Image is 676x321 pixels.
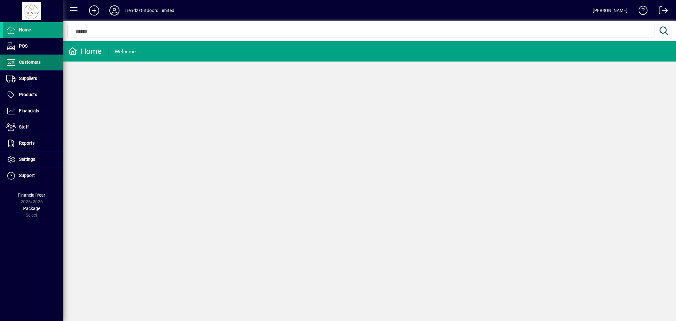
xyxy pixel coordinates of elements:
a: Logout [654,1,668,22]
button: Profile [104,5,125,16]
div: Trendz Outdoors Limited [125,5,174,16]
div: Welcome [115,47,136,57]
span: Suppliers [19,76,37,81]
span: POS [19,43,28,49]
span: Settings [19,157,35,162]
span: Package [23,206,40,211]
div: Home [68,46,102,56]
span: Financials [19,108,39,113]
a: Reports [3,135,63,151]
a: Suppliers [3,71,63,87]
button: Add [84,5,104,16]
a: POS [3,38,63,54]
a: Financials [3,103,63,119]
a: Knowledge Base [634,1,648,22]
span: Support [19,173,35,178]
a: Settings [3,152,63,167]
span: Customers [19,60,41,65]
a: Staff [3,119,63,135]
span: Reports [19,141,35,146]
a: Products [3,87,63,103]
span: Home [19,27,31,32]
a: Customers [3,55,63,70]
a: Support [3,168,63,184]
span: Financial Year [18,193,46,198]
span: Products [19,92,37,97]
div: [PERSON_NAME] [593,5,628,16]
span: Staff [19,124,29,129]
